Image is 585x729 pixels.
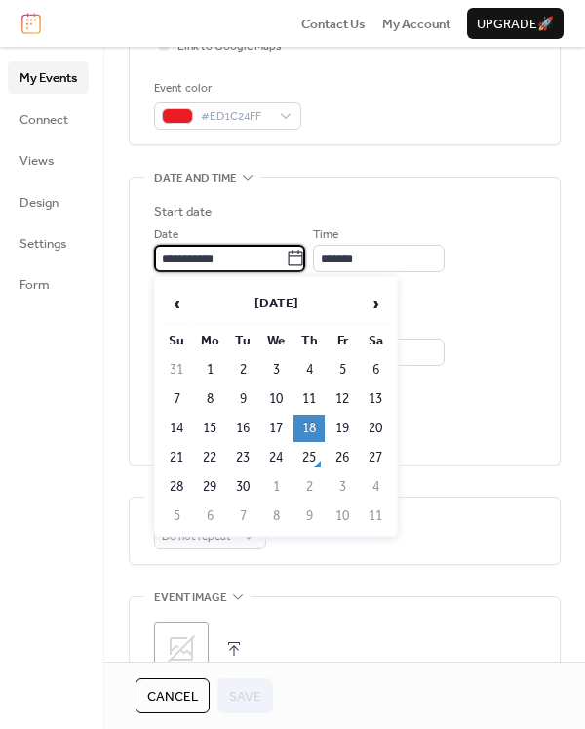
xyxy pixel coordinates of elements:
span: Link to Google Maps [177,37,282,57]
a: Connect [8,103,89,135]
a: Settings [8,227,89,259]
td: 8 [194,385,225,413]
span: Views [19,151,54,171]
span: Time [313,225,338,245]
span: Connect [19,110,68,130]
th: We [260,327,292,354]
a: Contact Us [301,14,366,33]
td: 30 [227,473,258,501]
td: 6 [194,503,225,530]
a: Design [8,186,89,218]
td: 19 [327,415,358,442]
span: My Events [19,68,77,88]
th: Tu [227,327,258,354]
button: Cancel [136,678,210,713]
span: My Account [382,15,450,34]
span: Form [19,275,50,295]
td: 29 [194,473,225,501]
td: 9 [227,385,258,413]
span: Upgrade 🚀 [477,15,554,34]
td: 4 [293,356,325,384]
span: Contact Us [301,15,366,34]
span: Design [19,193,58,213]
span: ‹ [162,284,191,323]
th: Su [161,327,192,354]
td: 16 [227,415,258,442]
td: 3 [327,473,358,501]
th: Fr [327,327,358,354]
td: 5 [161,503,192,530]
td: 2 [227,356,258,384]
div: Start date [154,202,212,222]
td: 26 [327,444,358,471]
td: 10 [260,385,292,413]
td: 7 [227,503,258,530]
td: 28 [161,473,192,501]
th: Sa [360,327,391,354]
td: 17 [260,415,292,442]
span: #ED1C24FF [201,107,270,127]
span: Settings [19,234,66,254]
td: 13 [360,385,391,413]
th: [DATE] [194,283,358,325]
td: 14 [161,415,192,442]
td: 8 [260,503,292,530]
td: 18 [293,415,325,442]
span: › [361,284,390,323]
a: My Events [8,61,89,93]
td: 7 [161,385,192,413]
td: 5 [327,356,358,384]
td: 22 [194,444,225,471]
button: Upgrade🚀 [467,8,564,39]
td: 31 [161,356,192,384]
a: Views [8,144,89,176]
span: Cancel [147,687,198,707]
td: 12 [327,385,358,413]
td: 6 [360,356,391,384]
th: Th [293,327,325,354]
td: 1 [260,473,292,501]
td: 23 [227,444,258,471]
td: 20 [360,415,391,442]
td: 11 [360,503,391,530]
div: Event color [154,79,297,99]
td: 11 [293,385,325,413]
td: 2 [293,473,325,501]
td: 15 [194,415,225,442]
td: 21 [161,444,192,471]
td: 25 [293,444,325,471]
td: 1 [194,356,225,384]
td: 27 [360,444,391,471]
td: 9 [293,503,325,530]
td: 10 [327,503,358,530]
td: 3 [260,356,292,384]
span: Date and time [154,169,237,188]
span: Date [154,225,178,245]
a: My Account [382,14,450,33]
span: Event image [154,588,227,608]
td: 4 [360,473,391,501]
a: Form [8,268,89,300]
div: ; [154,622,209,676]
img: logo [21,13,41,34]
th: Mo [194,327,225,354]
td: 24 [260,444,292,471]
